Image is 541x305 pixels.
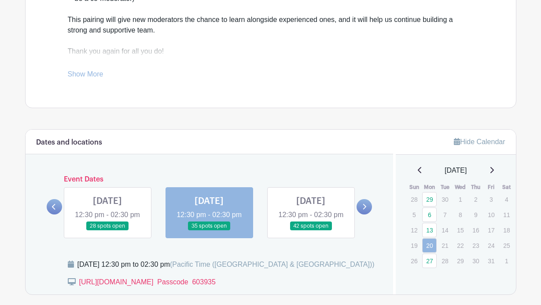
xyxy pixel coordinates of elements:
p: 16 [468,223,483,237]
p: 18 [499,223,514,237]
p: 12 [407,223,421,237]
p: 28 [438,254,452,268]
th: Sat [499,183,514,192]
p: 15 [453,223,467,237]
p: 5 [407,208,421,221]
p: 25 [499,239,514,252]
h6: Dates and locations [36,138,102,147]
p: 14 [438,223,452,237]
p: 24 [484,239,498,252]
a: [URL][DOMAIN_NAME] Passcode 603935 [79,278,216,286]
p: 23 [468,239,483,252]
p: 8 [453,208,467,221]
th: Wed [453,183,468,192]
p: 1 [499,254,514,268]
p: 29 [453,254,467,268]
div: [DATE] 12:30 pm to 02:30 pm [77,259,375,270]
p: 4 [499,192,514,206]
p: 21 [438,239,452,252]
a: 20 [422,238,437,253]
p: 26 [407,254,421,268]
span: (Pacific Time ([GEOGRAPHIC_DATA] & [GEOGRAPHIC_DATA])) [170,261,375,268]
th: Tue [437,183,453,192]
th: Fri [483,183,499,192]
th: Sun [406,183,422,192]
p: 11 [499,208,514,221]
a: Hide Calendar [454,138,505,145]
a: 27 [422,254,437,268]
p: 17 [484,223,498,237]
th: Mon [422,183,437,192]
p: 22 [453,239,467,252]
p: 2 [468,192,483,206]
th: Thu [468,183,483,192]
a: 6 [422,207,437,222]
p: 30 [468,254,483,268]
a: 13 [422,223,437,237]
p: 19 [407,239,421,252]
span: [DATE] [445,165,467,176]
a: Show More [68,70,103,81]
div: This pairing will give new moderators the chance to learn alongside experienced ones, and it will... [68,15,474,99]
p: 1 [453,192,467,206]
p: 28 [407,192,421,206]
p: 7 [438,208,452,221]
p: 10 [484,208,498,221]
p: 9 [468,208,483,221]
a: 29 [422,192,437,207]
p: 31 [484,254,498,268]
p: 3 [484,192,498,206]
p: 30 [438,192,452,206]
h6: Event Dates [62,175,357,184]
